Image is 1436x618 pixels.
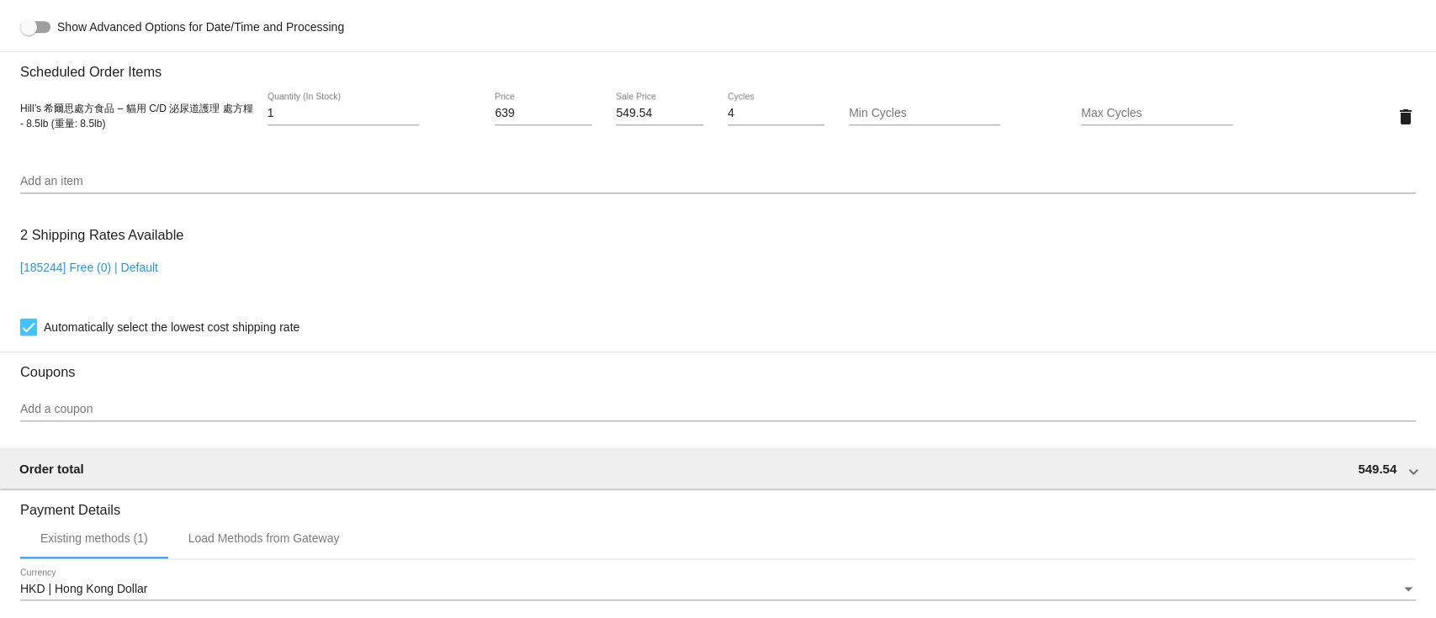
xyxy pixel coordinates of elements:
input: Add an item [20,175,1416,188]
span: Hill’s 希爾思處方食品 – 貓用 C/D 泌尿道護理 處方糧 - 8.5lb (重量: 8.5lb) [20,103,252,129]
span: Show Advanced Options for Date/Time and Processing [57,18,344,35]
h3: Payment Details [20,489,1416,518]
h3: 2 Shipping Rates Available [20,217,183,253]
mat-select: Currency [20,583,1416,596]
span: Automatically select the lowest cost shipping rate [44,317,299,337]
h3: Coupons [20,351,1416,380]
h3: Scheduled Order Items [20,51,1416,80]
input: Quantity (In Stock) [268,107,419,120]
input: Cycles [728,107,824,120]
mat-icon: delete [1396,107,1416,127]
a: [185244] Free (0) | Default [20,261,158,274]
input: Max Cycles [1081,107,1232,120]
input: Price [495,107,591,120]
input: Min Cycles [849,107,1000,120]
input: Add a coupon [20,403,1416,416]
input: Sale Price [616,107,703,120]
span: 549.54 [1358,462,1396,476]
span: HKD | Hong Kong Dollar [20,582,147,595]
div: Load Methods from Gateway [188,531,340,545]
div: Existing methods (1) [40,531,148,545]
span: Order total [19,462,84,476]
